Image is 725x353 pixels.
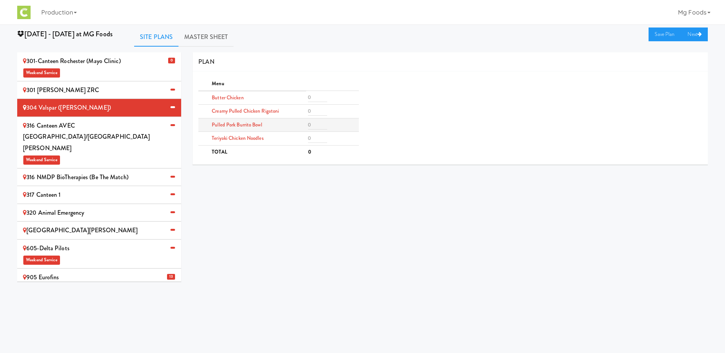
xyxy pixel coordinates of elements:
span: Butter Chicken [212,94,243,101]
li: [GEOGRAPHIC_DATA][PERSON_NAME] [17,222,181,240]
li: 316 Canteen AVEC [GEOGRAPHIC_DATA]/[GEOGRAPHIC_DATA][PERSON_NAME]Weekend Service [17,117,181,168]
span: Weekend Service [23,68,60,78]
span: Creamy Pulled Chicken Rigatoni [212,107,279,115]
li: 317 Canteen 1 [17,186,181,204]
span: Weekend Service [23,256,60,265]
span: PLAN [198,57,214,66]
span: Teriyaki Chicken Noodles [212,134,263,142]
div: 605-Delta Pilots [23,243,175,265]
img: Micromart [17,6,31,19]
li: 320 Animal Emergency [17,204,181,222]
li: 301 [PERSON_NAME] ZRC [17,81,181,99]
a: Next [681,28,708,41]
input: 0 [308,134,327,143]
input: 0 [308,120,327,130]
div: [DATE] - [DATE] at MG Foods [11,28,128,40]
input: 0 [308,93,327,102]
a: Save Plan [649,28,681,41]
li: 605-Delta PilotsWeekend Service [17,240,181,269]
li: 304 Valspar ([PERSON_NAME]) [17,99,181,117]
div: 301 [PERSON_NAME] ZRC [23,84,175,96]
div: 316 NMDP BioTherapies (Be the match) [23,172,175,183]
li: 316 NMDP BioTherapies (Be the match) [17,168,181,186]
input: 0 [308,107,327,116]
div: 301-Canteen Rochester (Mayo Clinic) [23,55,175,78]
li: 0 301-Canteen Rochester (Mayo Clinic)Weekend Service [17,52,181,81]
a: Master Sheet [178,28,234,47]
span: 0 [168,58,175,63]
div: 317 Canteen 1 [23,189,175,201]
div: 304 Valspar ([PERSON_NAME]) [23,102,175,113]
span: Pulled Pork Burrito Bowl [212,121,262,128]
div: 320 Animal Emergency [23,207,175,219]
div: [GEOGRAPHIC_DATA][PERSON_NAME] [23,225,175,236]
div: 316 Canteen AVEC [GEOGRAPHIC_DATA]/[GEOGRAPHIC_DATA][PERSON_NAME] [23,120,175,165]
span: 13 [167,274,175,280]
b: 0 [308,148,311,155]
li: 13 905 Eurofins [17,269,181,287]
th: Menu [210,77,306,91]
span: Weekend Service [23,155,60,165]
b: TOTAL [212,148,227,155]
a: Site Plans [134,28,178,47]
div: 905 Eurofins [23,272,175,283]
